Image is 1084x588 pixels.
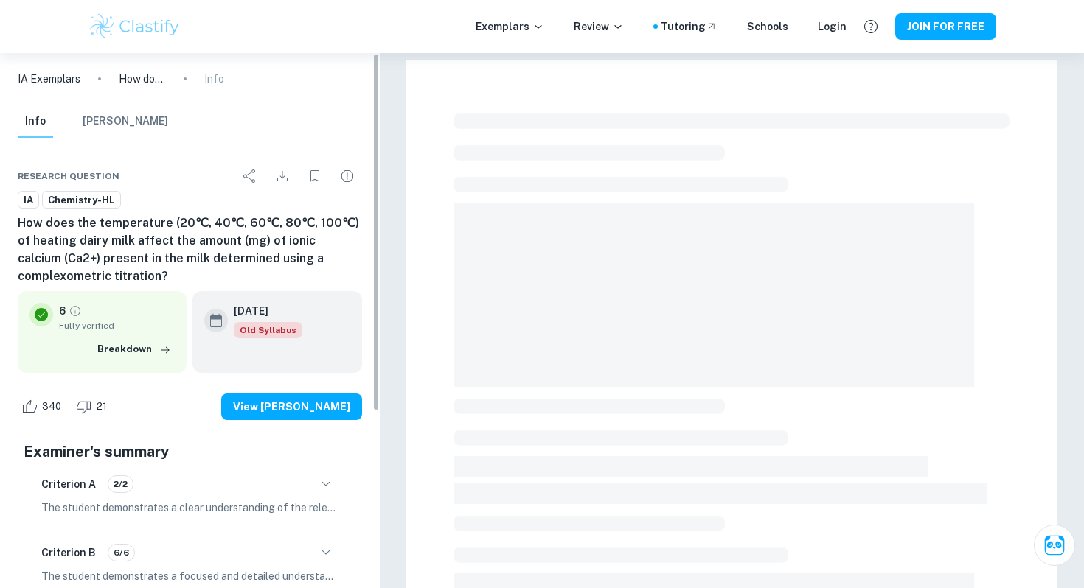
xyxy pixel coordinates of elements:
[59,303,66,319] p: 6
[1034,525,1075,566] button: Ask Clai
[747,18,788,35] a: Schools
[88,12,181,41] img: Clastify logo
[59,319,175,332] span: Fully verified
[18,169,119,183] span: Research question
[69,304,82,318] a: Grade fully verified
[108,477,133,491] span: 2/2
[476,18,544,35] p: Exemplars
[83,105,168,138] button: [PERSON_NAME]
[41,500,338,516] p: The student demonstrates a clear understanding of the relevance of the chosen topic and research ...
[895,13,996,40] button: JOIN FOR FREE
[300,161,330,191] div: Bookmark
[18,71,80,87] a: IA Exemplars
[41,476,96,492] h6: Criterion A
[333,161,362,191] div: Report issue
[34,399,69,414] span: 340
[221,393,362,420] button: View [PERSON_NAME]
[204,71,224,87] p: Info
[234,322,302,338] div: Starting from the May 2025 session, the Chemistry IA requirements have changed. It's OK to refer ...
[108,546,134,559] span: 6/6
[268,161,297,191] div: Download
[119,71,166,87] p: How does the temperature (20℃, 40℃, 60℃, 80℃, 100℃) of heating dairy milk affect the amount (mg) ...
[42,191,121,209] a: Chemistry-HL
[41,545,96,561] h6: Criterion B
[235,161,265,191] div: Share
[18,191,39,209] a: IA
[88,399,115,414] span: 21
[858,14,883,39] button: Help and Feedback
[72,395,115,419] div: Dislike
[818,18,847,35] a: Login
[24,441,356,463] h5: Examiner's summary
[94,338,175,360] button: Breakdown
[18,193,38,208] span: IA
[234,303,291,319] h6: [DATE]
[41,568,338,584] p: The student demonstrates a focused and detailed understanding of the main topic by clearly statin...
[661,18,718,35] a: Tutoring
[18,214,362,285] h6: How does the temperature (20℃, 40℃, 60℃, 80℃, 100℃) of heating dairy milk affect the amount (mg) ...
[234,322,302,338] span: Old Syllabus
[574,18,624,35] p: Review
[18,105,53,138] button: Info
[18,395,69,419] div: Like
[43,193,120,208] span: Chemistry-HL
